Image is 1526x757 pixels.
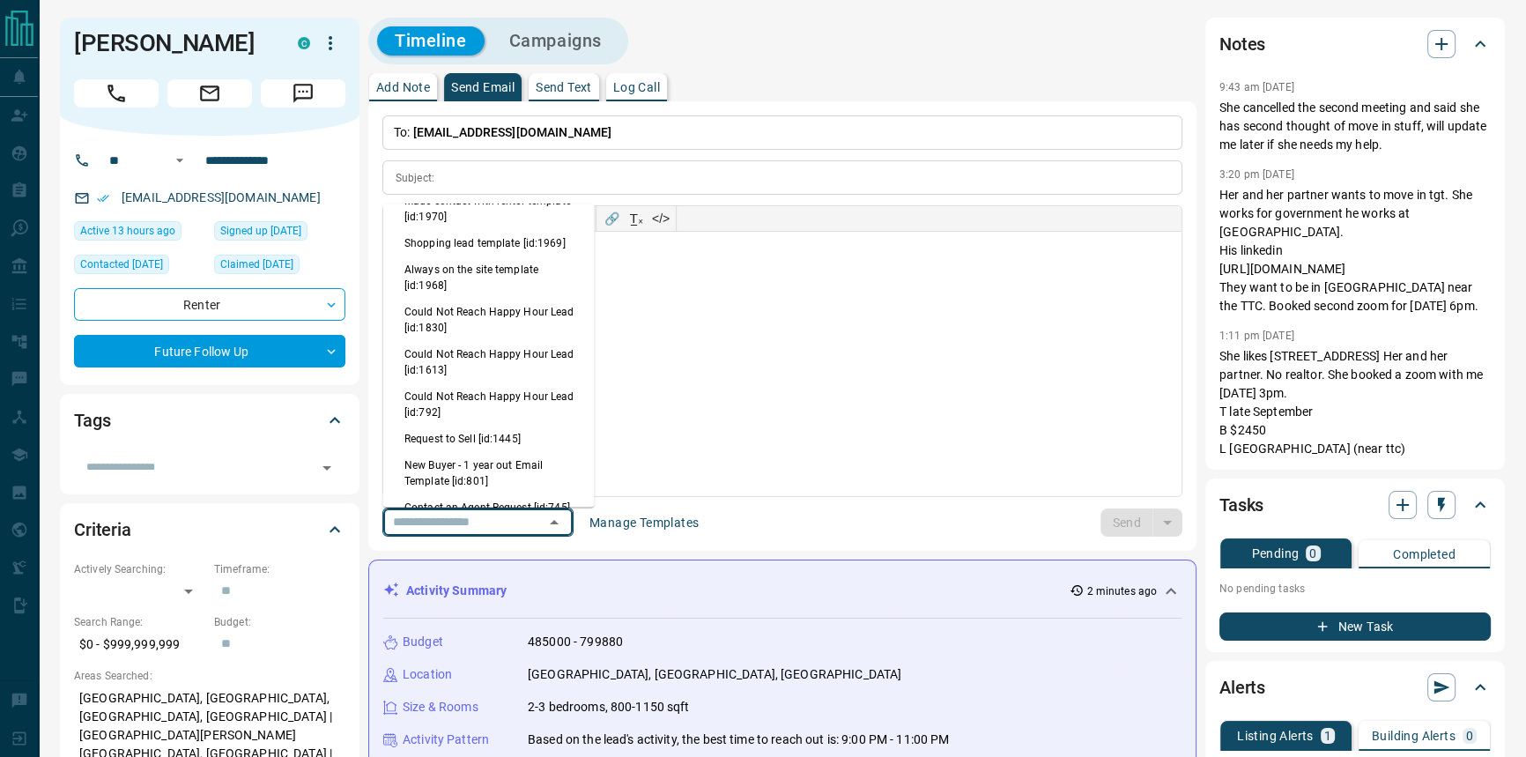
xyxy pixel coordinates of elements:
p: 1:11 pm [DATE] [1219,330,1294,342]
button: Timeline [377,26,485,56]
p: Budget: [214,614,345,630]
button: Manage Templates [579,508,709,537]
p: Subject: [396,170,434,186]
p: 2-3 bedrooms, 800-1150 sqft [528,698,690,716]
p: 0 [1466,730,1473,742]
li: Always on the site template [id:1968] [383,257,595,300]
li: New Buyer - 1 year out Email Template [id:801] [383,453,595,495]
p: Activity Pattern [403,731,489,749]
p: $0 - $999,999,999 [74,630,205,659]
p: Budget [403,633,443,651]
div: Mon Aug 05 2024 [214,255,345,279]
button: Open [315,456,339,480]
li: Could Not Reach Happy Hour Lead [id:1830] [383,300,595,342]
p: She cancelled the second meeting and said she has second thought of move in stuff, will update me... [1219,99,1491,154]
h2: Criteria [74,516,131,544]
p: 3:20 pm [DATE] [1219,168,1294,181]
p: [GEOGRAPHIC_DATA], [GEOGRAPHIC_DATA], [GEOGRAPHIC_DATA] [528,665,901,684]
button: </> [648,206,673,231]
span: Contacted [DATE] [80,256,163,273]
span: Active 13 hours ago [80,222,175,240]
a: [EMAIL_ADDRESS][DOMAIN_NAME] [122,190,321,204]
button: Open [169,150,190,171]
span: Email [167,79,252,108]
span: Call [74,79,159,108]
p: Her and her partner wants to move in tgt. She works for government he works at [GEOGRAPHIC_DATA].... [1219,186,1491,315]
p: No pending tasks [1219,575,1491,602]
div: Criteria [74,508,345,551]
h2: Tasks [1219,491,1263,519]
div: split button [1100,508,1182,537]
p: 485000 - 799880 [528,633,623,651]
p: Activity Summary [406,582,507,600]
div: Mon Aug 18 2025 [74,221,205,246]
p: Listing Alerts [1237,730,1314,742]
li: Could Not Reach Happy Hour Lead [id:1613] [383,342,595,384]
span: Claimed [DATE] [220,256,293,273]
span: Message [261,79,345,108]
li: Contact an Agent Request [id:745] [383,495,595,522]
p: Search Range: [74,614,205,630]
div: Wed Jun 04 2025 [74,255,205,279]
h2: Notes [1219,30,1265,58]
div: Future Follow Up [74,335,345,367]
p: 9:43 am [DATE] [1219,81,1294,93]
h2: Tags [74,406,110,434]
div: condos.ca [298,37,310,49]
p: Send Email [451,81,515,93]
p: 2 minutes ago [1087,583,1157,599]
div: Renter [74,288,345,321]
p: Size & Rooms [403,698,478,716]
p: Based on the lead's activity, the best time to reach out is: 9:00 PM - 11:00 PM [528,731,949,749]
button: 🔗 [599,206,624,231]
p: Building Alerts [1372,730,1456,742]
p: Completed [1393,548,1456,560]
p: Pending [1251,547,1299,560]
li: Made contact with renter template [id:1970] [383,189,595,231]
p: Send Text [536,81,592,93]
h1: [PERSON_NAME] [74,29,271,57]
p: Actively Searching: [74,561,205,577]
p: She likes [STREET_ADDRESS] Her and her partner. No realtor. She booked a zoom with me [DATE] 3pm.... [1219,347,1491,458]
li: Could Not Reach Happy Hour Lead [id:792] [383,384,595,427]
p: To: [382,115,1182,150]
div: Activity Summary2 minutes ago [383,575,1182,607]
li: Shopping lead template [id:1969] [383,231,595,257]
button: T̲ₓ [624,206,648,231]
p: 0 [1309,547,1316,560]
p: Location [403,665,452,684]
p: Add Note [376,81,430,93]
li: Request to Sell [id:1445] [383,427,595,453]
div: Tasks [1219,484,1491,526]
span: Signed up [DATE] [220,222,301,240]
div: Alerts [1219,666,1491,709]
p: Areas Searched: [74,668,345,684]
div: Notes [1219,23,1491,65]
svg: Email Verified [97,192,109,204]
div: Tags [74,399,345,442]
p: Timeframe: [214,561,345,577]
button: New Task [1219,612,1491,641]
p: Log Call [613,81,660,93]
h2: Alerts [1219,673,1265,701]
button: Campaigns [492,26,619,56]
div: Sun Aug 04 2024 [214,221,345,246]
p: 1 [1324,730,1331,742]
span: [EMAIL_ADDRESS][DOMAIN_NAME] [413,125,612,139]
button: Close [542,510,567,535]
